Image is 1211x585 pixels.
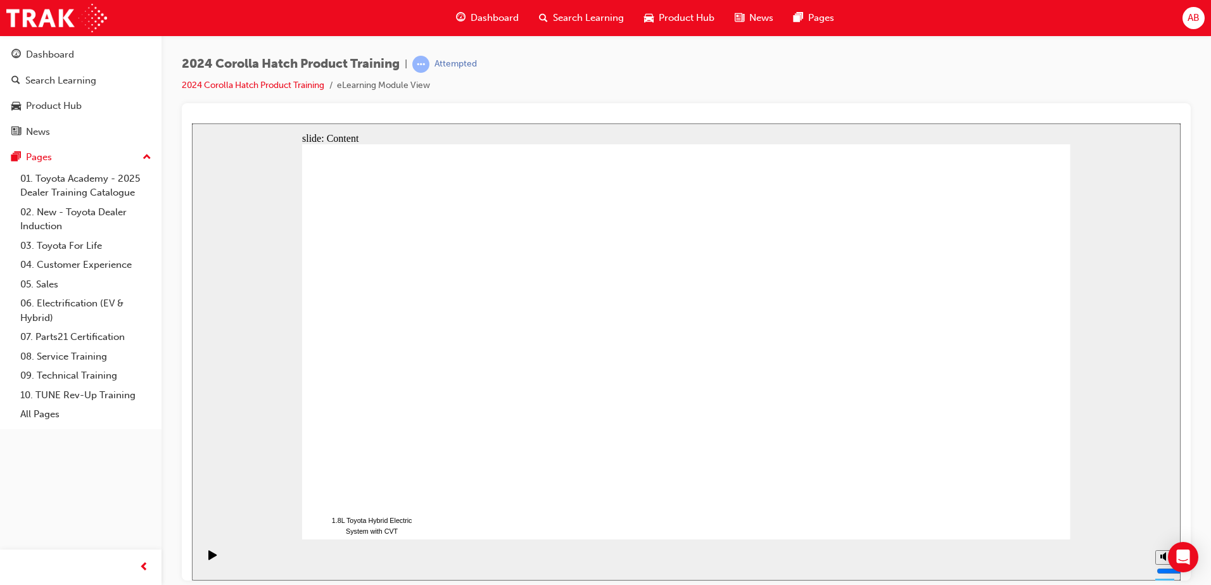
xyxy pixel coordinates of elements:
div: News [26,125,50,139]
a: 09. Technical Training [15,366,156,386]
span: AB [1188,11,1200,25]
span: Pages [808,11,834,25]
span: car-icon [11,101,21,112]
img: Trak [6,4,107,32]
button: Pages [5,146,156,169]
span: up-icon [143,149,151,166]
span: guage-icon [11,49,21,61]
li: eLearning Module View [337,79,430,93]
a: 06. Electrification (EV & Hybrid) [15,294,156,327]
a: News [5,120,156,144]
span: learningRecordVerb_ATTEMPT-icon [412,56,429,73]
span: search-icon [539,10,548,26]
span: | [405,57,407,72]
a: news-iconNews [725,5,783,31]
a: 08. Service Training [15,347,156,367]
a: guage-iconDashboard [446,5,529,31]
a: car-iconProduct Hub [634,5,725,31]
div: Pages [26,150,52,165]
a: Search Learning [5,69,156,92]
a: 10. TUNE Rev-Up Training [15,386,156,405]
span: pages-icon [11,152,21,163]
div: playback controls [6,416,28,457]
a: pages-iconPages [783,5,844,31]
span: guage-icon [456,10,466,26]
span: news-icon [735,10,744,26]
a: 04. Customer Experience [15,255,156,275]
a: 03. Toyota For Life [15,236,156,256]
span: search-icon [11,75,20,87]
button: AB [1182,7,1205,29]
button: DashboardSearch LearningProduct HubNews [5,41,156,146]
span: Product Hub [659,11,714,25]
span: car-icon [644,10,654,26]
span: News [749,11,773,25]
a: Dashboard [5,43,156,66]
span: pages-icon [794,10,803,26]
input: volume [965,443,1046,453]
a: 2024 Corolla Hatch Product Training [182,80,324,91]
a: search-iconSearch Learning [529,5,634,31]
div: Dashboard [26,47,74,62]
div: Product Hub [26,99,82,113]
button: Play (Ctrl+Alt+P) [6,426,28,448]
a: All Pages [15,405,156,424]
span: 2024 Corolla Hatch Product Training [182,57,400,72]
div: misc controls [957,416,982,457]
div: Open Intercom Messenger [1168,542,1198,572]
a: 05. Sales [15,275,156,294]
div: Attempted [434,58,477,70]
span: news-icon [11,127,21,138]
a: 01. Toyota Academy - 2025 Dealer Training Catalogue [15,169,156,203]
button: Mute (Ctrl+Alt+M) [963,427,984,441]
a: 02. New - Toyota Dealer Induction [15,203,156,236]
span: prev-icon [139,560,149,576]
a: 07. Parts21 Certification [15,327,156,347]
div: Search Learning [25,73,96,88]
a: Product Hub [5,94,156,118]
span: Search Learning [553,11,624,25]
span: Dashboard [471,11,519,25]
